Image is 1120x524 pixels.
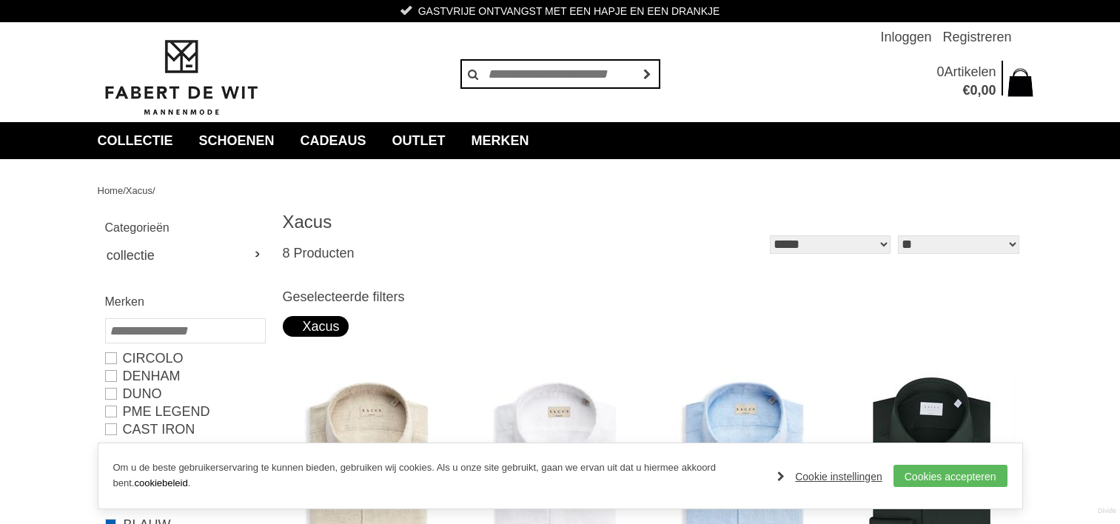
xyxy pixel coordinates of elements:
[289,122,378,159] a: Cadeaus
[98,185,124,196] a: Home
[970,83,977,98] span: 0
[942,22,1011,52] a: Registreren
[283,289,1023,305] h3: Geselecteerde filters
[981,83,996,98] span: 00
[134,477,187,488] a: cookiebeleid
[105,218,264,237] h2: Categorieën
[944,64,996,79] span: Artikelen
[962,83,970,98] span: €
[113,460,763,491] p: Om u de beste gebruikerservaring te kunnen bieden, gebruiken wij cookies. Als u onze site gebruik...
[105,292,264,311] h2: Merken
[460,122,540,159] a: Merken
[105,367,264,385] a: DENHAM
[283,211,653,233] h1: Xacus
[188,122,286,159] a: Schoenen
[936,64,944,79] span: 0
[1098,502,1116,520] a: Divide
[283,246,355,261] span: 8 Producten
[777,466,882,488] a: Cookie instellingen
[152,185,155,196] span: /
[977,83,981,98] span: ,
[292,316,340,337] div: Xacus
[105,403,264,420] a: PME LEGEND
[126,185,152,196] a: Xacus
[123,185,126,196] span: /
[87,122,184,159] a: collectie
[105,385,264,403] a: Duno
[893,465,1007,487] a: Cookies accepteren
[98,38,264,118] img: Fabert de Wit
[105,349,264,367] a: Circolo
[105,244,264,266] a: collectie
[381,122,457,159] a: Outlet
[105,420,264,438] a: CAST IRON
[880,22,931,52] a: Inloggen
